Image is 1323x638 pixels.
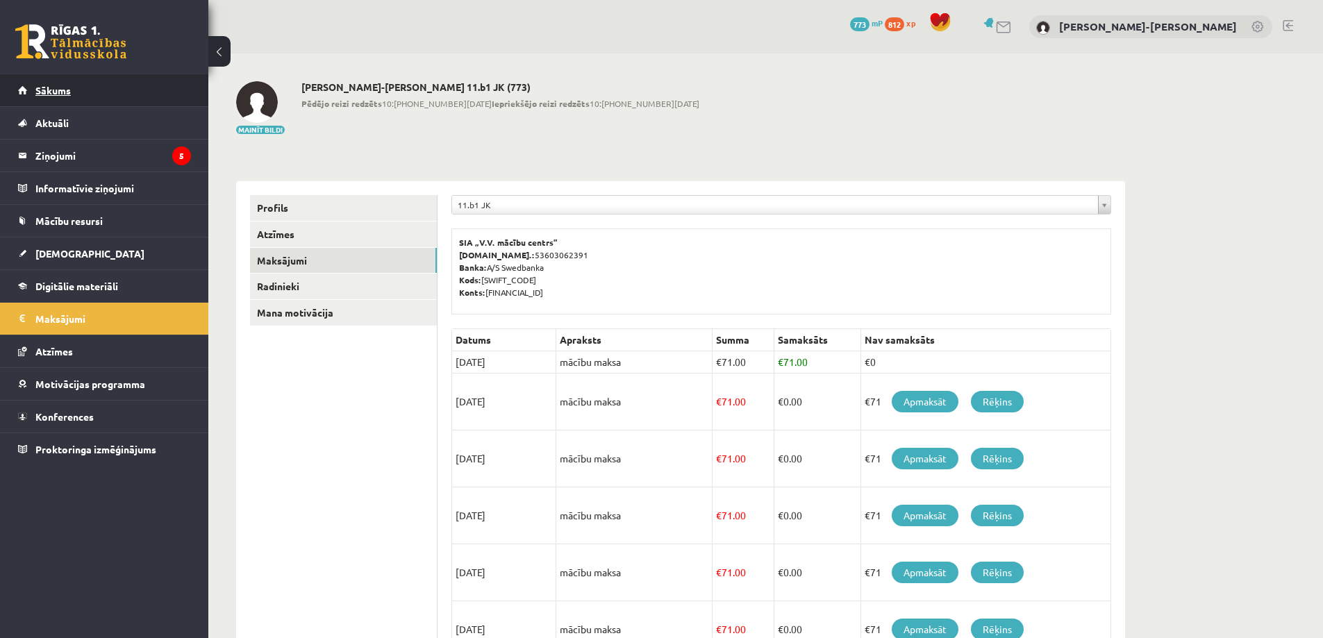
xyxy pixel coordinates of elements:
span: Konferences [35,410,94,423]
td: 0.00 [774,373,860,430]
td: mācību maksa [556,373,713,430]
legend: Ziņojumi [35,140,191,171]
a: Maksājumi [18,303,191,335]
span: 11.b1 JK [458,196,1092,214]
b: Iepriekšējo reizi redzēts [492,98,590,109]
span: Sākums [35,84,71,96]
a: Mana motivācija [250,300,437,326]
h2: [PERSON_NAME]-[PERSON_NAME] 11.b1 JK (773) [301,81,699,93]
span: € [716,452,722,464]
span: € [778,509,783,521]
td: 71.00 [713,351,774,373]
td: [DATE] [452,351,556,373]
td: €0 [860,351,1110,373]
th: Samaksāts [774,329,860,351]
span: 10:[PHONE_NUMBER][DATE] 10:[PHONE_NUMBER][DATE] [301,97,699,110]
span: Motivācijas programma [35,378,145,390]
a: Proktoringa izmēģinājums [18,433,191,465]
p: 53603062391 A/S Swedbanka [SWIFT_CODE] [FINANCIAL_ID] [459,236,1104,299]
a: Sākums [18,74,191,106]
span: € [716,395,722,408]
span: mP [872,17,883,28]
a: 812 xp [885,17,922,28]
td: 71.00 [713,373,774,430]
b: [DOMAIN_NAME].: [459,249,535,260]
th: Apraksts [556,329,713,351]
a: Atzīmes [250,221,437,247]
span: € [778,623,783,635]
a: Apmaksāt [892,448,958,469]
a: Atzīmes [18,335,191,367]
span: € [716,509,722,521]
b: Pēdējo reizi redzēts [301,98,382,109]
th: Summa [713,329,774,351]
img: Martins Frīdenbergs-Tomašs [236,81,278,123]
legend: Maksājumi [35,303,191,335]
span: Digitālie materiāli [35,280,118,292]
span: € [778,566,783,578]
span: Atzīmes [35,345,73,358]
a: Rēķins [971,448,1024,469]
td: 0.00 [774,487,860,544]
td: mācību maksa [556,430,713,487]
span: 812 [885,17,904,31]
a: Rīgas 1. Tālmācības vidusskola [15,24,126,59]
a: Profils [250,195,437,221]
td: [DATE] [452,430,556,487]
a: [PERSON_NAME]-[PERSON_NAME] [1059,19,1237,33]
a: Rēķins [971,562,1024,583]
td: 71.00 [774,351,860,373]
td: [DATE] [452,373,556,430]
span: Mācību resursi [35,215,103,227]
a: Rēķins [971,391,1024,412]
td: 71.00 [713,544,774,601]
i: 5 [172,146,191,165]
b: Konts: [459,287,485,298]
th: Nav samaksāts [860,329,1110,351]
td: 71.00 [713,487,774,544]
td: €71 [860,544,1110,601]
span: Aktuāli [35,117,69,129]
span: € [778,355,783,368]
button: Mainīt bildi [236,126,285,134]
th: Datums [452,329,556,351]
a: 773 mP [850,17,883,28]
b: Kods: [459,274,481,285]
td: mācību maksa [556,544,713,601]
a: Digitālie materiāli [18,270,191,302]
a: Mācību resursi [18,205,191,237]
a: Maksājumi [250,248,437,274]
a: Motivācijas programma [18,368,191,400]
img: Martins Frīdenbergs-Tomašs [1036,21,1050,35]
b: Banka: [459,262,487,273]
td: 0.00 [774,430,860,487]
a: 11.b1 JK [452,196,1110,214]
span: € [716,566,722,578]
span: € [716,355,722,368]
a: [DEMOGRAPHIC_DATA] [18,237,191,269]
span: € [778,452,783,464]
a: Radinieki [250,274,437,299]
span: € [716,623,722,635]
legend: Informatīvie ziņojumi [35,172,191,204]
td: 0.00 [774,544,860,601]
td: 71.00 [713,430,774,487]
b: SIA „V.V. mācību centrs” [459,237,558,248]
a: Apmaksāt [892,562,958,583]
a: Rēķins [971,505,1024,526]
span: € [778,395,783,408]
td: [DATE] [452,544,556,601]
td: mācību maksa [556,487,713,544]
a: Ziņojumi5 [18,140,191,171]
span: [DEMOGRAPHIC_DATA] [35,247,144,260]
td: €71 [860,487,1110,544]
span: xp [906,17,915,28]
a: Aktuāli [18,107,191,139]
span: Proktoringa izmēģinājums [35,443,156,455]
a: Konferences [18,401,191,433]
span: 773 [850,17,869,31]
a: Informatīvie ziņojumi [18,172,191,204]
a: Apmaksāt [892,391,958,412]
td: mācību maksa [556,351,713,373]
a: Apmaksāt [892,505,958,526]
